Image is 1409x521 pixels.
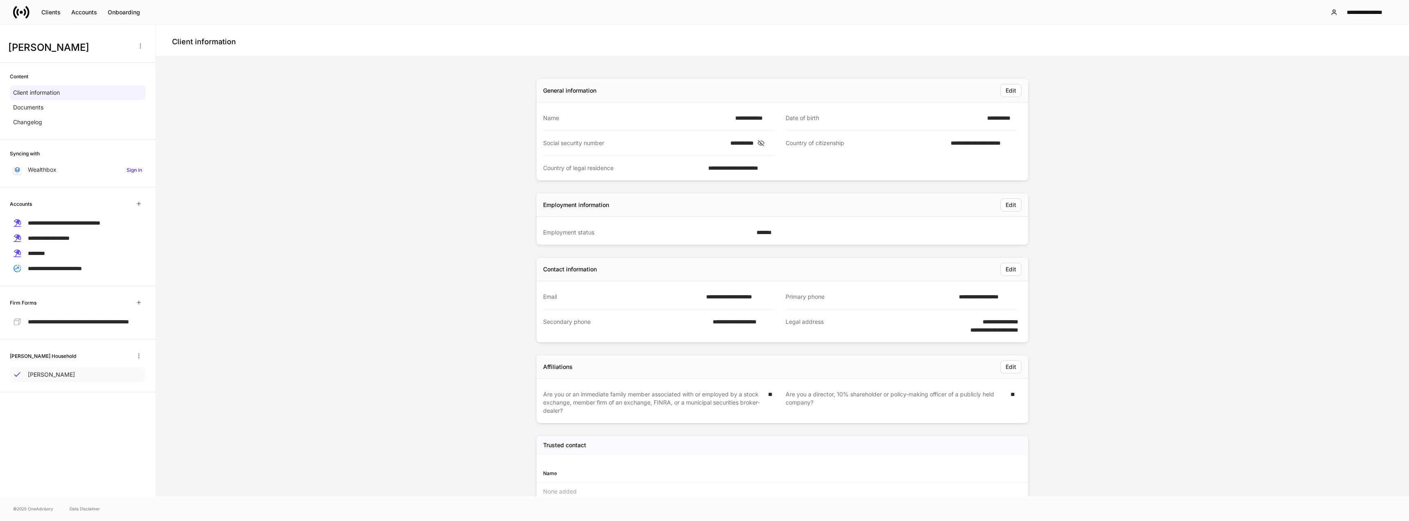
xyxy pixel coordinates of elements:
[1000,84,1022,97] button: Edit
[1000,263,1022,276] button: Edit
[786,390,1006,415] div: Are you a director, 10% shareholder or policy-making officer of a publicly held company?
[10,115,145,130] a: Changelog
[543,293,701,301] div: Email
[543,228,752,237] div: Employment status
[1000,198,1022,212] button: Edit
[41,8,61,16] div: Clients
[8,41,131,54] h3: [PERSON_NAME]
[543,164,703,172] div: Country of legal residence
[13,505,53,512] span: © 2025 OneAdvisory
[10,162,145,177] a: WealthboxSign in
[13,89,60,97] p: Client information
[172,37,236,47] h4: Client information
[543,201,609,209] div: Employment information
[543,363,573,371] div: Affiliations
[10,100,145,115] a: Documents
[10,85,145,100] a: Client information
[1006,363,1016,371] div: Edit
[1006,265,1016,273] div: Edit
[10,73,28,80] h6: Content
[10,299,36,307] h6: Firm Forms
[127,166,142,174] h6: Sign in
[36,6,66,19] button: Clients
[70,505,100,512] a: Data Disclaimer
[108,8,140,16] div: Onboarding
[543,390,763,415] div: Are you or an immediate family member associated with or employed by a stock exchange, member fir...
[13,103,43,111] p: Documents
[1000,360,1022,373] button: Edit
[102,6,145,19] button: Onboarding
[10,352,76,360] h6: [PERSON_NAME] Household
[1006,201,1016,209] div: Edit
[543,318,708,334] div: Secondary phone
[543,139,725,147] div: Social security number
[71,8,97,16] div: Accounts
[1006,86,1016,95] div: Edit
[786,318,944,334] div: Legal address
[10,200,32,208] h6: Accounts
[543,469,782,477] div: Name
[786,139,946,148] div: Country of citizenship
[66,6,102,19] button: Accounts
[537,482,1028,501] div: None added
[543,114,730,122] div: Name
[13,118,42,126] p: Changelog
[10,367,145,382] a: [PERSON_NAME]
[10,150,40,157] h6: Syncing with
[543,441,586,449] h5: Trusted contact
[543,86,596,95] div: General information
[543,265,597,273] div: Contact information
[786,293,954,301] div: Primary phone
[28,371,75,379] p: [PERSON_NAME]
[28,166,57,174] p: Wealthbox
[786,114,982,122] div: Date of birth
